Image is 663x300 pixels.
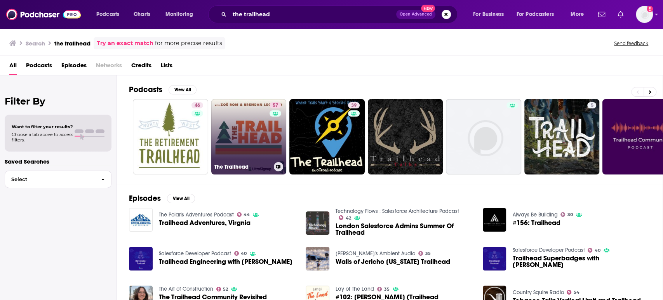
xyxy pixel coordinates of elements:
[6,7,81,22] img: Podchaser - Follow, Share and Rate Podcasts
[512,255,650,268] a: Trailhead Superbadges with Matheus Gonçalves
[5,177,95,182] span: Select
[306,247,329,270] img: Walls of Jericho Alabama Trailhead
[396,10,435,19] button: Open AdvancedNew
[384,288,390,291] span: 35
[129,85,162,94] h2: Podcasts
[5,158,111,165] p: Saved Searches
[512,247,585,253] a: Salesforce Developer Podcast
[289,99,365,174] a: 39
[636,6,653,23] img: User Profile
[595,8,608,21] a: Show notifications dropdown
[159,250,231,257] a: Salesforce Developer Podcast
[647,6,653,12] svg: Add a profile image
[512,220,560,226] a: #156: Trailhead
[336,223,473,236] a: London Salesforce Admins Summer Of Trailhead
[473,9,504,20] span: For Business
[96,59,122,75] span: Networks
[567,290,579,295] a: 54
[129,8,155,21] a: Charts
[155,39,222,48] span: for more precise results
[590,102,593,110] span: 5
[425,252,431,255] span: 35
[512,255,650,268] span: Trailhead Superbadges with [PERSON_NAME]
[12,132,73,143] span: Choose a tab above to access filters.
[216,5,465,23] div: Search podcasts, credits, & more...
[12,124,73,129] span: Want to filter your results?
[61,59,87,75] a: Episodes
[159,211,234,218] a: The Polaris Adventures Podcast
[129,194,161,203] h2: Episodes
[348,102,360,108] a: 39
[636,6,653,23] button: Show profile menu
[418,251,431,256] a: 35
[560,212,573,217] a: 30
[614,8,626,21] a: Show notifications dropdown
[159,220,251,226] a: Trailhead Adventures, Virgnia
[574,291,579,294] span: 54
[129,208,153,232] img: Trailhead Adventures, Virgnia
[483,208,506,232] img: #156: Trailhead
[26,59,52,75] a: Podcasts
[400,12,432,16] span: Open Advanced
[91,8,129,21] button: open menu
[5,96,111,107] h2: Filter By
[129,247,153,270] img: Trailhead Engineering with Jeff Douglas
[211,99,287,174] a: 57The Trailhead
[336,286,374,292] a: Lay of The Land
[159,286,213,292] a: The Art of Construction
[54,40,90,47] h3: the trailhead
[159,258,292,265] a: Trailhead Engineering with Jeff Douglas
[131,59,151,75] a: Credits
[306,211,329,235] img: London Salesforce Admins Summer Of Trailhead
[636,6,653,23] span: Logged in as dbartlett
[351,102,357,110] span: 39
[134,9,150,20] span: Charts
[336,250,415,257] a: Matt's Ambient Audio
[165,9,193,20] span: Monitoring
[587,102,596,108] a: 5
[5,171,111,188] button: Select
[339,215,351,220] a: 42
[524,99,600,174] a: 5
[216,287,228,291] a: 52
[9,59,17,75] a: All
[214,164,271,170] h3: The Trailhead
[512,289,564,296] a: Country Squire Radio
[595,249,600,252] span: 40
[377,287,390,291] a: 35
[612,40,651,47] button: Send feedback
[129,85,197,94] a: PodcastsView All
[346,216,351,220] span: 42
[169,85,197,94] button: View All
[230,8,396,21] input: Search podcasts, credits, & more...
[167,194,195,203] button: View All
[26,40,45,47] h3: Search
[512,211,557,218] a: Always Be Building
[161,59,172,75] span: Lists
[133,99,208,174] a: 46
[241,252,247,255] span: 40
[336,258,450,265] a: Walls of Jericho Alabama Trailhead
[483,247,506,270] img: Trailhead Superbadges with Matheus Gonçalves
[571,9,584,20] span: More
[517,9,554,20] span: For Podcasters
[234,251,247,256] a: 40
[244,213,250,216] span: 44
[567,213,573,216] span: 30
[223,288,228,291] span: 52
[237,212,250,217] a: 44
[421,5,435,12] span: New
